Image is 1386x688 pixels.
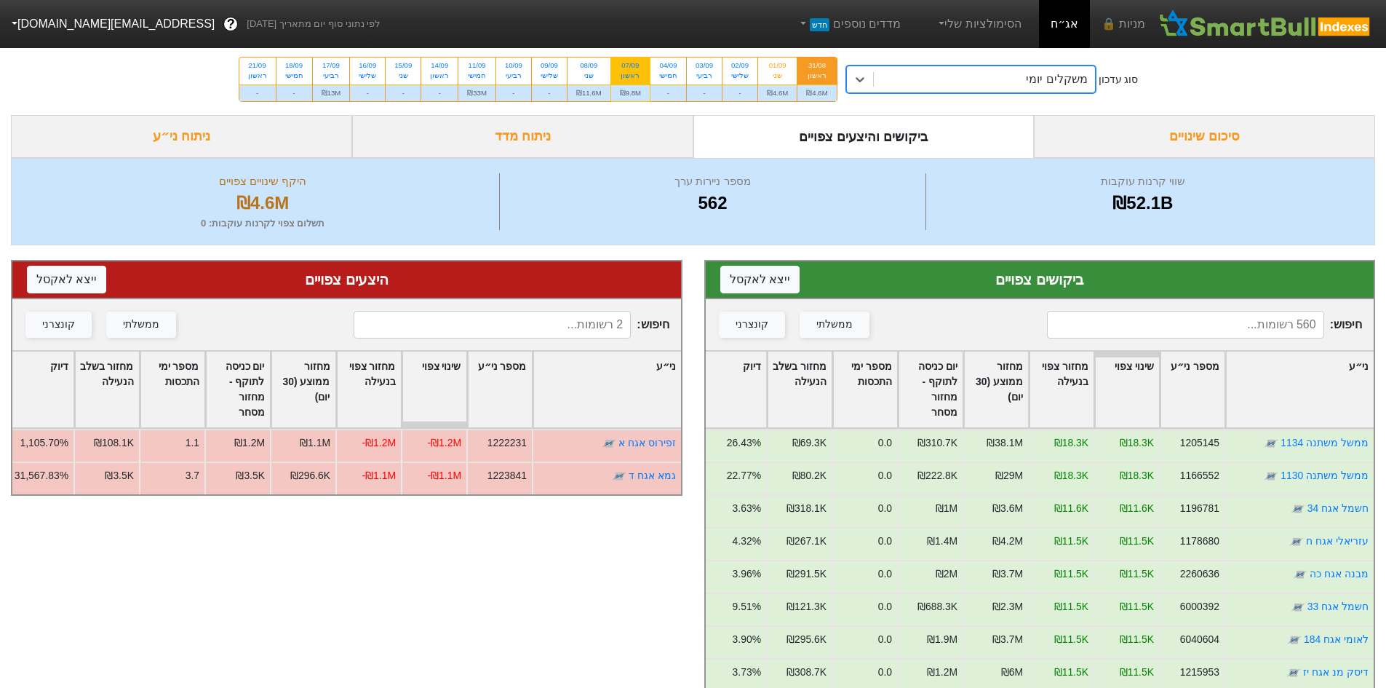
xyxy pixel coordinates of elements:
span: ? [227,15,235,34]
div: 1166552 [1180,468,1219,483]
img: tase link [612,469,626,483]
div: 1215953 [1180,665,1219,680]
div: ₪688.3K [917,599,957,614]
div: ₪80.2K [792,468,827,483]
div: ₪18.3K [1054,468,1088,483]
div: ₪4.6M [30,190,495,216]
a: מדדים נוספיםחדש [791,9,907,39]
div: ₪11.5K [1054,632,1088,647]
div: היצעים צפויים [27,269,666,290]
div: 1178680 [1180,534,1219,549]
div: 0.0 [878,665,892,680]
input: 2 רשומות... [354,311,631,339]
div: 1196781 [1180,501,1219,516]
div: -₪1.1M [362,468,396,483]
div: ₪11.5K [1054,566,1088,582]
div: ₪3.6M [992,501,1023,516]
div: ₪11.6M [567,84,610,101]
div: ₪11.5K [1120,566,1154,582]
div: רביעי [505,71,522,81]
div: ₪9.8M [611,84,650,101]
div: Toggle SortBy [9,352,73,427]
div: ₪1.2M [927,665,957,680]
div: 0.0 [878,599,892,614]
button: קונצרני [719,312,785,338]
div: 1223841 [487,468,526,483]
div: ₪11.6K [1054,501,1088,516]
div: ₪308.7K [786,665,827,680]
img: tase link [1291,600,1305,614]
div: Toggle SortBy [833,352,897,427]
div: ₪121.3K [786,599,827,614]
div: ראשון [248,71,267,81]
div: היקף שינויים צפויים [30,173,495,190]
div: ₪3.7M [992,566,1023,582]
div: ₪267.1K [786,534,827,549]
div: שווי קרנות עוקבות [930,173,1356,190]
div: Toggle SortBy [1226,352,1374,427]
div: ביקושים צפויים [720,269,1360,290]
button: קונצרני [25,312,92,338]
div: משקלים יומי [1026,71,1087,88]
div: -₪1.2M [427,435,461,451]
div: סיכום שינויים [1034,115,1375,158]
div: 0.0 [878,435,892,451]
a: מבנה אגח כה [1310,568,1369,580]
div: ₪4.6M [797,84,836,101]
div: Toggle SortBy [337,352,401,427]
div: 0.0 [878,501,892,516]
div: Toggle SortBy [140,352,204,427]
div: ₪33M [458,84,495,101]
div: ניתוח ני״ע [11,115,352,158]
div: 562 [503,190,921,216]
div: קונצרני [42,317,75,333]
div: -₪1.2M [362,435,396,451]
div: - [687,84,722,101]
div: ₪29M [995,468,1023,483]
div: - [386,84,421,101]
div: 18/09 [285,60,303,71]
div: ₪18.3K [1054,435,1088,451]
div: Toggle SortBy [75,352,139,427]
div: 08/09 [576,60,602,71]
img: tase link [1289,534,1304,549]
div: 03/09 [696,60,713,71]
div: - [496,84,531,101]
button: ייצא לאקסל [720,266,800,293]
div: Toggle SortBy [468,352,532,427]
a: לאומי אגח 184 [1304,633,1369,645]
div: 3.90% [733,632,761,647]
div: ₪11.5K [1120,632,1154,647]
div: ₪11.5K [1054,665,1088,680]
span: חיפוש : [354,311,669,339]
img: tase link [1286,665,1301,680]
div: 01/09 [767,60,788,71]
div: 15/09 [394,60,412,71]
div: Toggle SortBy [768,352,832,427]
button: ייצא לאקסל [27,266,106,293]
div: 31,567.83% [14,468,68,483]
div: 3.7 [185,468,199,483]
img: SmartBull [1157,9,1374,39]
span: לפי נתוני סוף יום מתאריך [DATE] [247,17,380,31]
a: גמא אגח ד [629,470,676,481]
img: tase link [1264,436,1278,451]
div: ראשון [806,71,827,81]
div: Toggle SortBy [1160,352,1224,427]
button: ממשלתי [106,312,176,338]
div: Toggle SortBy [533,352,681,427]
div: ממשלתי [123,317,159,333]
div: מספר ניירות ערך [503,173,921,190]
div: ₪1.9M [927,632,957,647]
img: tase link [1287,633,1302,647]
div: 1222231 [487,435,526,451]
span: חיפוש : [1047,311,1362,339]
img: tase link [1293,567,1307,582]
div: 6000392 [1180,599,1219,614]
img: tase link [602,436,616,451]
div: ₪4.6M [758,84,797,101]
div: Toggle SortBy [1095,352,1159,427]
div: סוג עדכון [1099,72,1139,87]
div: ₪1.1M [300,435,330,451]
div: 9.51% [733,599,761,614]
